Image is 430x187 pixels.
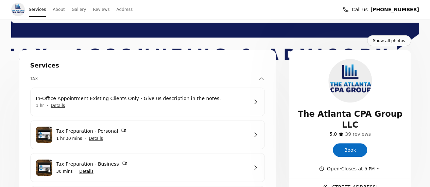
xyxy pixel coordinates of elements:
[53,5,65,14] a: About
[29,5,46,14] a: Services
[328,59,372,102] img: The Atlanta CPA Group LLC logo
[30,61,265,70] h2: Services
[89,135,103,142] button: Show details for Tax Preparation - Personal
[329,130,337,138] span: ​
[30,75,265,82] button: TAX
[56,160,248,168] a: Tax Preparation - Business
[327,165,375,172] span: Open · Closes at
[344,146,356,154] span: Book
[329,131,337,137] span: 5.0 stars out of 5
[297,109,402,130] span: The Atlanta CPA Group LLC
[333,143,367,157] a: Book
[30,75,257,82] h3: TAX
[373,37,405,44] span: Show all photos
[345,130,371,138] a: 39 reviews
[11,3,25,16] img: The Atlanta CPA Group LLC logo
[367,35,411,46] a: Show all photos
[51,102,65,109] button: Show details for In-Office Appointment Existing Clients Only - Give us description in the notes.
[367,167,375,171] span: PM
[352,6,368,13] span: Call us
[93,5,109,14] a: Reviews
[364,166,367,171] span: 5
[56,127,248,135] a: Tax Preparation - Personal
[116,5,133,14] a: Address
[72,5,86,14] a: Gallery
[371,6,419,13] a: Call us (678) 235-4060
[319,165,382,172] button: Show working hours
[36,95,248,102] a: In-Office Appointment Existing Clients Only - Give us description in the notes.
[345,131,371,137] span: 39 reviews
[79,168,93,175] button: Show details for Tax Preparation - Business
[345,130,371,138] span: ​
